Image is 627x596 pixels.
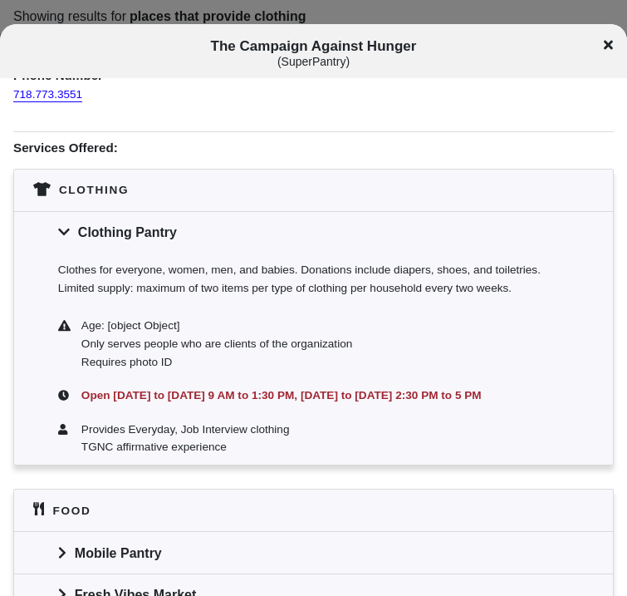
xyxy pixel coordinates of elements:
div: ( SuperPantry ) [53,55,574,69]
div: Only serves people who are clients of the organization [81,335,569,353]
div: Clothing [59,181,129,199]
div: Provides Everyday, Job Interview clothing [81,421,569,439]
div: Clothes for everyone, women, men, and babies. Donations include diapers, shoes, and toiletries. L... [14,254,613,309]
div: Food [52,502,91,520]
div: Age: [object Object] [81,317,569,335]
div: Requires photo ID [81,353,569,372]
div: Open [DATE] to [DATE] 9 AM to 1:30 PM, [DATE] to [DATE] 2:30 PM to 5 PM [78,387,569,405]
h1: Services Offered: [13,131,614,157]
div: Clothing Pantry [14,211,613,254]
div: TGNC affirmative experience [81,438,569,456]
a: 718.773.3551 [13,76,82,101]
div: Mobile Pantry [14,531,613,574]
span: The Campaign Against Hunger [53,38,574,69]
